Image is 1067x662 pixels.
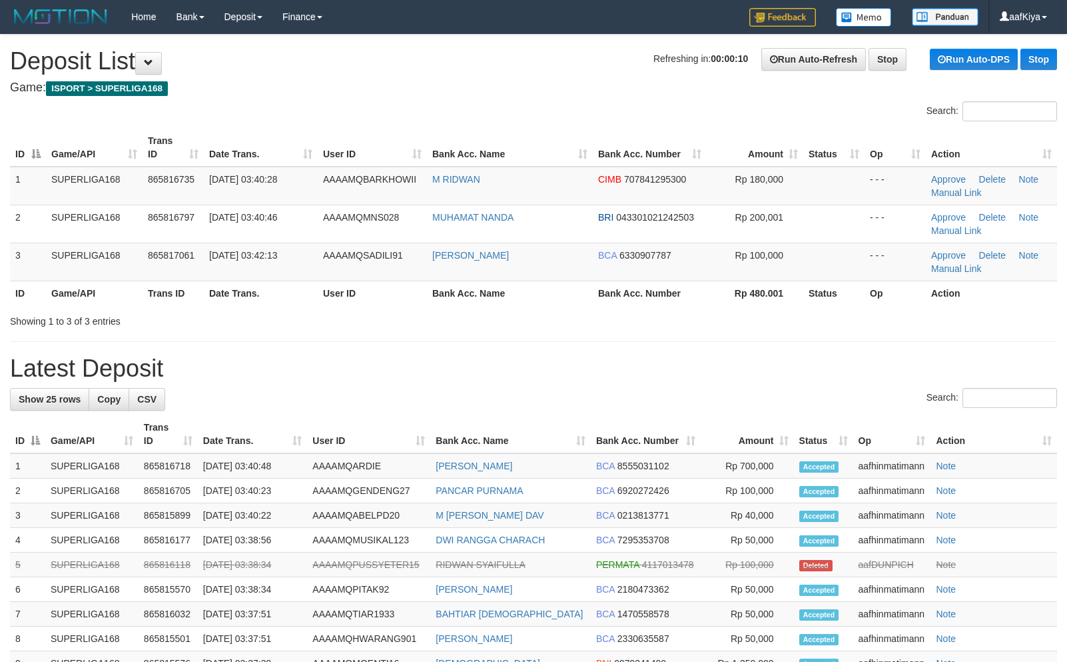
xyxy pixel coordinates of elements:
[936,633,956,644] a: Note
[853,453,931,479] td: aafhinmatimann
[10,388,89,411] a: Show 25 rows
[596,461,615,471] span: BCA
[936,510,956,521] a: Note
[143,129,204,167] th: Trans ID: activate to sort column ascending
[129,388,165,411] a: CSV
[307,602,430,627] td: AAAAMQTIAR1933
[198,479,308,503] td: [DATE] 03:40:23
[799,461,839,473] span: Accepted
[10,528,45,553] td: 4
[10,503,45,528] td: 3
[853,528,931,553] td: aafhinmatimann
[853,577,931,602] td: aafhinmatimann
[926,388,1057,408] label: Search:
[204,281,318,305] th: Date Trans.
[198,453,308,479] td: [DATE] 03:40:48
[617,510,669,521] span: Copy 0213813771 to clipboard
[853,479,931,503] td: aafhinmatimann
[936,461,956,471] a: Note
[10,7,111,27] img: MOTION_logo.png
[436,510,543,521] a: M [PERSON_NAME] DAV
[869,48,906,71] a: Stop
[735,174,783,185] span: Rp 180,000
[598,250,617,261] span: BCA
[617,461,669,471] span: Copy 8555031102 to clipboard
[436,609,583,619] a: BAHTIAR [DEMOGRAPHIC_DATA]
[926,281,1057,305] th: Action
[430,415,591,453] th: Bank Acc. Name: activate to sort column ascending
[865,129,926,167] th: Op: activate to sort column ascending
[46,129,143,167] th: Game/API: activate to sort column ascending
[701,553,794,577] td: Rp 100,000
[10,602,45,627] td: 7
[209,250,277,261] span: [DATE] 03:42:13
[596,559,639,570] span: PERMATA
[617,584,669,595] span: Copy 2180473362 to clipboard
[10,81,1057,95] h4: Game:
[307,503,430,528] td: AAAAMQABELPD20
[432,174,480,185] a: M RIDWAN
[204,129,318,167] th: Date Trans.: activate to sort column ascending
[853,503,931,528] td: aafhinmatimann
[427,129,593,167] th: Bank Acc. Name: activate to sort column ascending
[323,212,399,223] span: AAAAMQMNS028
[836,8,892,27] img: Button%20Memo.svg
[198,602,308,627] td: [DATE] 03:37:51
[799,486,839,497] span: Accepted
[865,243,926,281] td: - - -
[307,577,430,602] td: AAAAMQPITAK92
[45,415,139,453] th: Game/API: activate to sort column ascending
[432,250,509,261] a: [PERSON_NAME]
[912,8,978,26] img: panduan.png
[45,479,139,503] td: SUPERLIGA168
[707,129,803,167] th: Amount: activate to sort column ascending
[803,129,865,167] th: Status: activate to sort column ascending
[323,250,403,261] span: AAAAMQSADILI91
[307,453,430,479] td: AAAAMQARDIE
[45,503,139,528] td: SUPERLIGA168
[139,453,198,479] td: 865816718
[707,281,803,305] th: Rp 480.001
[761,48,866,71] a: Run Auto-Refresh
[926,129,1057,167] th: Action: activate to sort column ascending
[596,510,615,521] span: BCA
[799,511,839,522] span: Accepted
[45,602,139,627] td: SUPERLIGA168
[979,174,1006,185] a: Delete
[46,281,143,305] th: Game/API
[799,585,839,596] span: Accepted
[198,415,308,453] th: Date Trans.: activate to sort column ascending
[10,281,46,305] th: ID
[427,281,593,305] th: Bank Acc. Name
[936,535,956,545] a: Note
[593,129,707,167] th: Bank Acc. Number: activate to sort column ascending
[1019,212,1039,223] a: Note
[46,205,143,243] td: SUPERLIGA168
[865,205,926,243] td: - - -
[45,553,139,577] td: SUPERLIGA168
[148,212,194,223] span: 865816797
[307,479,430,503] td: AAAAMQGENDENG27
[853,553,931,577] td: aafDUNPICH
[591,415,701,453] th: Bank Acc. Number: activate to sort column ascending
[711,53,748,64] strong: 00:00:10
[799,560,833,571] span: Deleted
[436,584,512,595] a: [PERSON_NAME]
[139,528,198,553] td: 865816177
[701,453,794,479] td: Rp 700,000
[318,281,427,305] th: User ID
[619,250,671,261] span: Copy 6330907787 to clipboard
[10,553,45,577] td: 5
[10,627,45,651] td: 8
[10,205,46,243] td: 2
[436,461,512,471] a: [PERSON_NAME]
[46,243,143,281] td: SUPERLIGA168
[10,355,1057,382] h1: Latest Deposit
[139,577,198,602] td: 865815570
[596,633,615,644] span: BCA
[139,415,198,453] th: Trans ID: activate to sort column ascending
[596,609,615,619] span: BCA
[596,485,615,496] span: BCA
[979,250,1006,261] a: Delete
[198,528,308,553] td: [DATE] 03:38:56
